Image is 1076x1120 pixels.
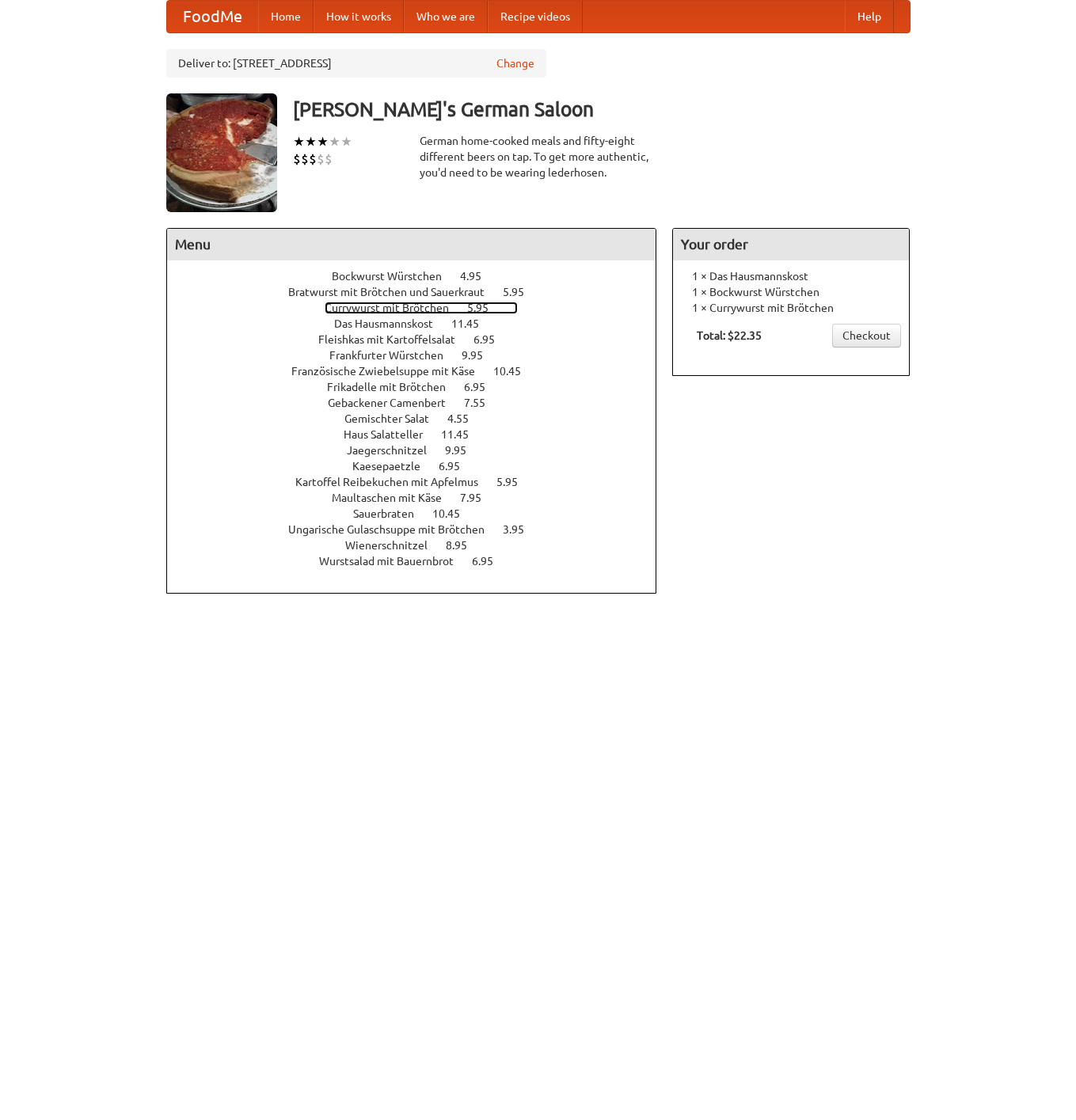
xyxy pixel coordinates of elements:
[327,381,462,393] span: Frikadelle mit Brötchen
[681,300,901,316] li: 1 × Currywurst mit Brötchen
[345,539,443,552] span: Wienerschnitzel
[347,444,496,457] a: Jaegerschnitzel 9.95
[460,492,497,504] span: 7.95
[340,133,352,150] li: ★
[446,539,483,552] span: 8.95
[329,133,340,150] li: ★
[473,333,511,346] span: 6.95
[305,133,317,150] li: ★
[832,324,901,347] a: Checkout
[673,229,909,260] h4: Your order
[432,507,476,520] span: 10.45
[352,460,489,473] a: Kaesepaetzle 6.95
[309,150,317,168] li: $
[291,365,491,378] span: Französische Zwiebelsuppe mit Käse
[447,412,485,425] span: 4.55
[441,428,485,441] span: 11.45
[334,317,508,330] a: Das Hausmannskost 11.45
[334,317,449,330] span: Das Hausmannskost
[503,286,540,298] span: 5.95
[167,1,258,32] a: FoodMe
[327,381,515,393] a: Frikadelle mit Brötchen 6.95
[319,555,470,568] span: Wurstsalad mit Bauernbrot
[293,150,301,168] li: $
[347,444,443,457] span: Jaegerschnitzel
[318,333,471,346] span: Fleishkas mit Kartoffelsalat
[288,523,553,536] a: Ungarische Gulaschsuppe mit Brötchen 3.95
[344,412,498,425] a: Gemischter Salat 4.55
[288,286,500,298] span: Bratwurst mit Brötchen und Sauerkraut
[332,492,511,504] a: Maultaschen mit Käse 7.95
[325,150,333,168] li: $
[293,133,305,150] li: ★
[288,523,500,536] span: Ungarische Gulaschsuppe mit Brötchen
[319,555,523,568] a: Wurstsalad mit Bauernbrot 6.95
[464,381,501,393] span: 6.95
[445,444,482,457] span: 9.95
[464,397,501,409] span: 7.55
[317,150,325,168] li: $
[332,270,458,283] span: Bockwurst Würstchen
[467,302,504,314] span: 5.95
[460,270,497,283] span: 4.95
[317,133,329,150] li: ★
[325,302,518,314] a: Currywurst mit Brötchen 5.95
[420,133,657,180] div: German home-cooked meals and fifty-eight different beers on tap. To get more authentic, you'd nee...
[353,507,430,520] span: Sauerbraten
[314,1,404,32] a: How it works
[493,365,537,378] span: 10.45
[496,55,534,71] a: Change
[332,492,458,504] span: Maultaschen mit Käse
[344,412,445,425] span: Gemischter Salat
[404,1,488,32] a: Who we are
[318,333,524,346] a: Fleishkas mit Kartoffelsalat 6.95
[462,349,499,362] span: 9.95
[325,302,465,314] span: Currywurst mit Brötchen
[439,460,476,473] span: 6.95
[681,284,901,300] li: 1 × Bockwurst Würstchen
[293,93,911,125] h3: [PERSON_NAME]'s German Saloon
[166,93,277,212] img: angular.jpg
[681,268,901,284] li: 1 × Das Hausmannskost
[488,1,583,32] a: Recipe videos
[353,507,489,520] a: Sauerbraten 10.45
[332,270,511,283] a: Bockwurst Würstchen 4.95
[697,329,762,342] b: Total: $22.35
[329,349,512,362] a: Frankfurter Würstchen 9.95
[329,349,459,362] span: Frankfurter Würstchen
[472,555,509,568] span: 6.95
[352,460,436,473] span: Kaesepaetzle
[345,539,496,552] a: Wienerschnitzel 8.95
[328,397,462,409] span: Gebackener Camenbert
[503,523,540,536] span: 3.95
[295,476,547,488] a: Kartoffel Reibekuchen mit Apfelmus 5.95
[845,1,894,32] a: Help
[291,365,550,378] a: Französische Zwiebelsuppe mit Käse 10.45
[288,286,553,298] a: Bratwurst mit Brötchen und Sauerkraut 5.95
[167,229,656,260] h4: Menu
[166,49,546,78] div: Deliver to: [STREET_ADDRESS]
[258,1,314,32] a: Home
[344,428,439,441] span: Haus Salatteller
[344,428,498,441] a: Haus Salatteller 11.45
[301,150,309,168] li: $
[451,317,495,330] span: 11.45
[496,476,534,488] span: 5.95
[328,397,515,409] a: Gebackener Camenbert 7.55
[295,476,494,488] span: Kartoffel Reibekuchen mit Apfelmus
